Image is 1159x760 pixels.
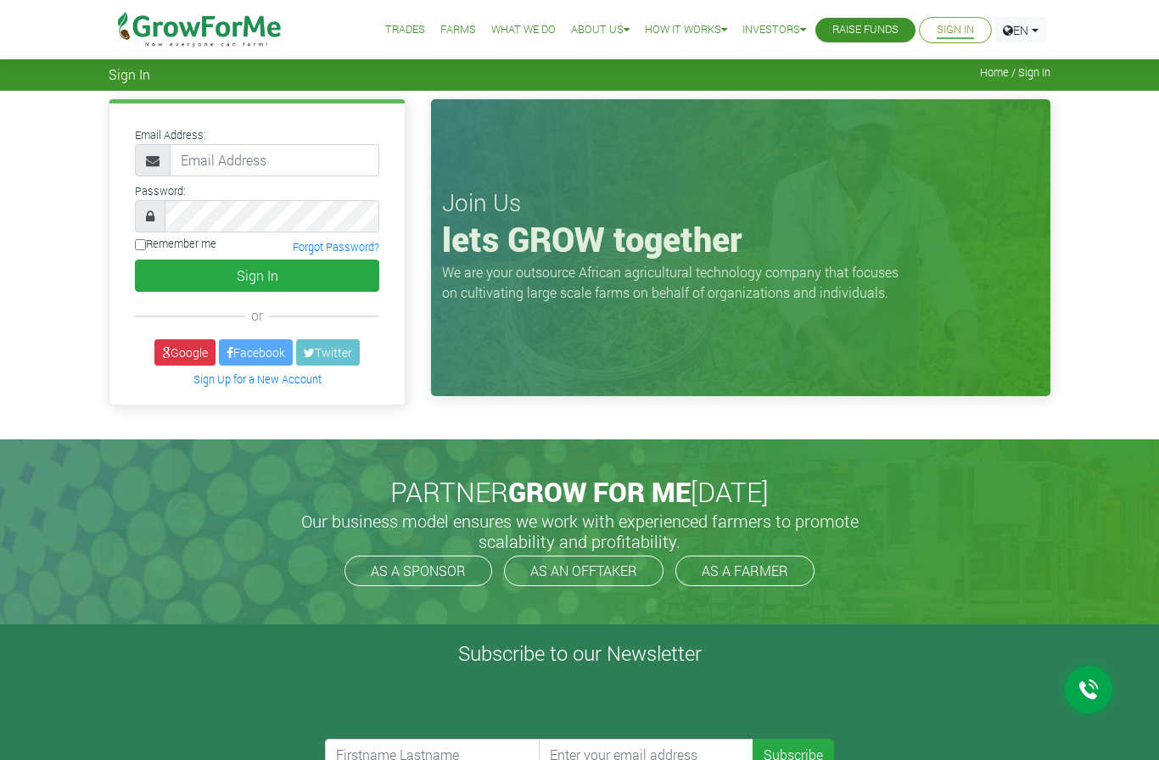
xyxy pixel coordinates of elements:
a: Google [154,339,216,366]
iframe: reCAPTCHA [325,673,583,739]
a: Trades [385,21,425,39]
a: Raise Funds [832,21,899,39]
div: or [135,305,379,326]
a: Investors [742,21,806,39]
h4: Subscribe to our Newsletter [21,641,1138,666]
span: GROW FOR ME [508,473,691,510]
p: We are your outsource African agricultural technology company that focuses on cultivating large s... [442,262,909,303]
span: Home / Sign In [980,66,1050,79]
h5: Our business model ensures we work with experienced farmers to promote scalability and profitabil... [283,511,876,551]
a: How it Works [645,21,727,39]
label: Password: [135,183,186,199]
a: Farms [440,21,476,39]
a: Sign In [937,21,974,39]
a: AS A SPONSOR [344,556,492,586]
h3: Join Us [442,188,1039,217]
a: AS AN OFFTAKER [504,556,663,586]
a: AS A FARMER [675,556,815,586]
label: Email Address: [135,127,206,143]
input: Remember me [135,239,146,250]
a: EN [995,17,1046,43]
a: Sign Up for a New Account [193,372,322,386]
a: What We Do [491,21,556,39]
a: About Us [571,21,630,39]
span: Sign In [109,66,150,82]
h2: PARTNER [DATE] [115,476,1044,508]
input: Email Address [170,144,379,176]
button: Sign In [135,260,379,292]
h1: lets GROW together [442,219,1039,260]
label: Remember me [135,236,216,252]
a: Forgot Password? [293,240,379,254]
